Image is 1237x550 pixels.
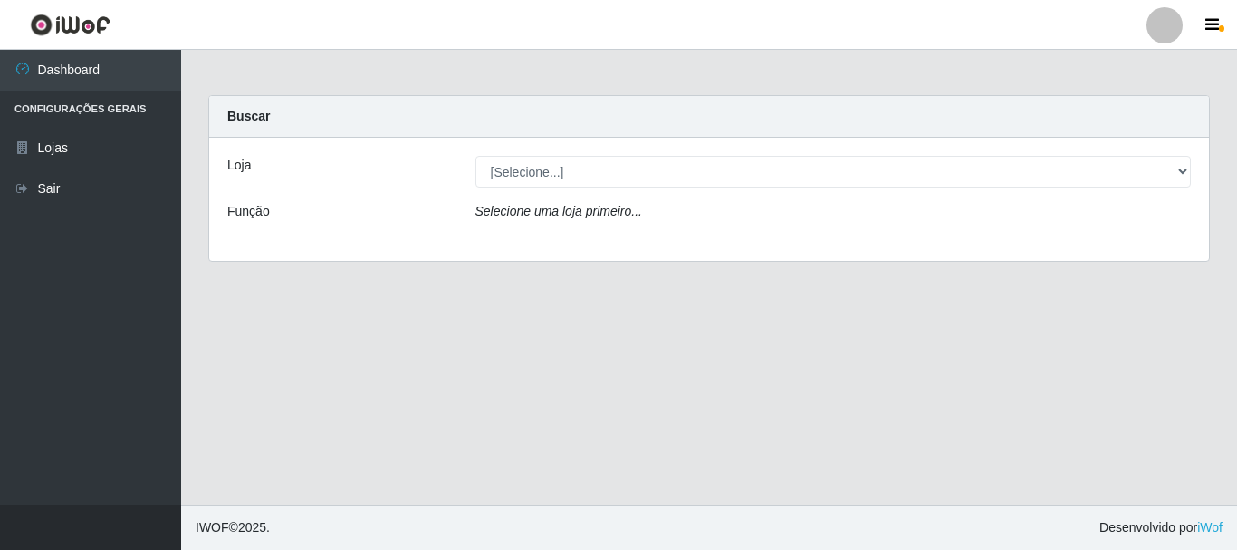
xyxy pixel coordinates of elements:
label: Função [227,202,270,221]
label: Loja [227,156,251,175]
i: Selecione uma loja primeiro... [475,204,642,218]
img: CoreUI Logo [30,14,110,36]
strong: Buscar [227,109,270,123]
span: Desenvolvido por [1099,518,1223,537]
span: © 2025 . [196,518,270,537]
a: iWof [1197,520,1223,535]
span: IWOF [196,520,229,535]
